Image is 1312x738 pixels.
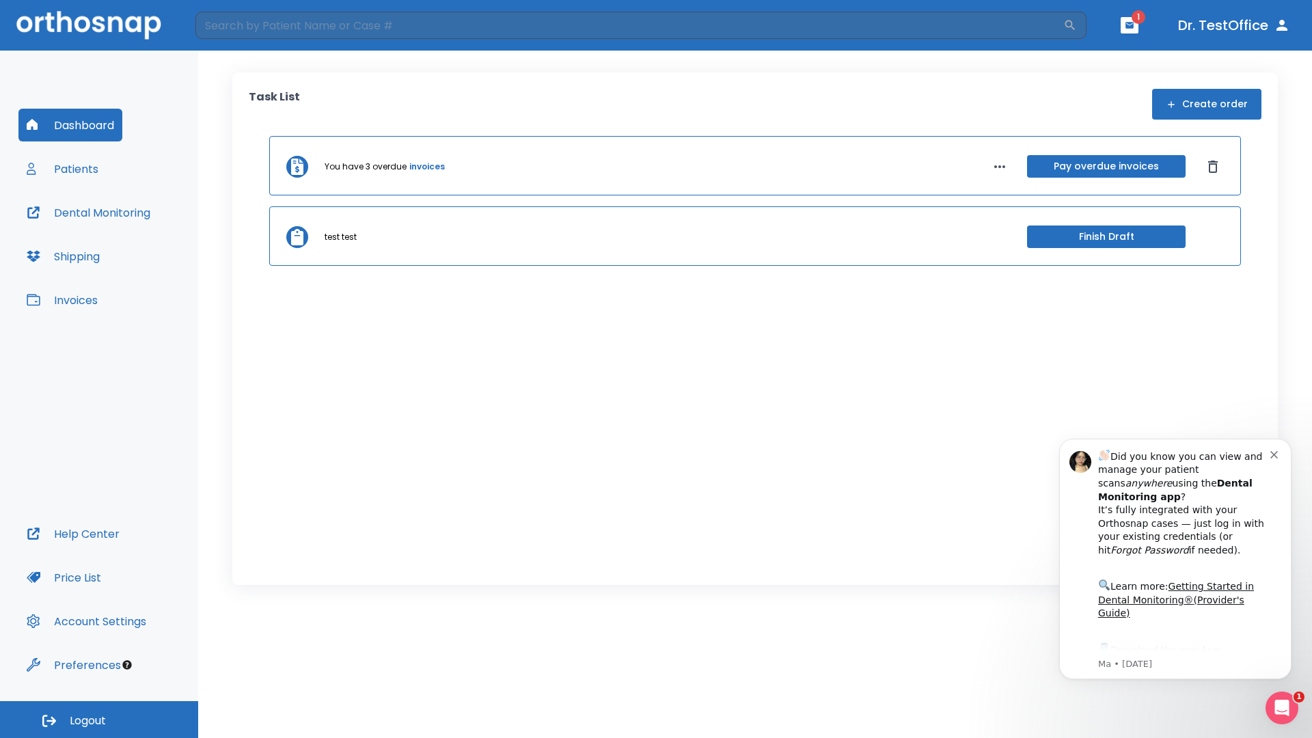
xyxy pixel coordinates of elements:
[1027,225,1186,248] button: Finish Draft
[18,517,128,550] button: Help Center
[18,152,107,185] button: Patients
[249,89,300,120] p: Task List
[1173,13,1296,38] button: Dr. TestOffice
[18,284,106,316] button: Invoices
[121,659,133,671] div: Tooltip anchor
[18,605,154,638] button: Account Settings
[16,11,161,39] img: Orthosnap
[195,12,1063,39] input: Search by Patient Name or Case #
[1202,156,1224,178] button: Dismiss
[18,240,108,273] button: Shipping
[325,161,407,173] p: You have 3 overdue
[1266,692,1298,724] iframe: Intercom live chat
[409,161,445,173] a: invoices
[18,561,109,594] button: Price List
[1132,10,1145,24] span: 1
[1027,155,1186,178] button: Pay overdue invoices
[325,231,357,243] p: test test
[1294,692,1304,702] span: 1
[18,196,159,229] button: Dental Monitoring
[18,109,122,141] button: Dashboard
[18,648,129,681] button: Preferences
[70,713,106,728] span: Logout
[1039,422,1312,731] iframe: Intercom notifications message
[1152,89,1261,120] button: Create order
